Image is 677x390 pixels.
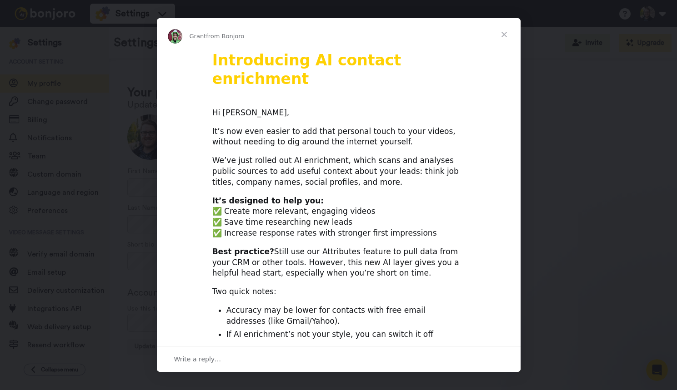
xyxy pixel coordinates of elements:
img: Profile image for Grant [168,29,182,44]
div: Two quick notes: [212,286,465,297]
div: Open conversation and reply [157,346,521,372]
span: Write a reply… [174,353,221,365]
li: If AI enrichment’s not your style, you can switch it off anytime in your . [226,329,465,351]
span: Close [488,18,521,51]
span: Grant [190,33,206,39]
div: We’ve just rolled out AI enrichment, which scans and analyses public sources to add useful contex... [212,155,465,188]
li: Accuracy may be lower for contacts with free email addresses (like Gmail/Yahoo). [226,305,465,327]
div: Still use our Attributes feature to pull data from your CRM or other tools. However, this new AI ... [212,247,465,279]
b: Best practice? [212,247,274,256]
b: It’s designed to help you: [212,196,324,205]
div: It’s now even easier to add that personal touch to your videos, without needing to dig around the... [212,126,465,148]
b: Introducing AI contact enrichment [212,51,401,88]
div: ✅ Create more relevant, engaging videos ✅ Save time researching new leads ✅ Increase response rat... [212,196,465,239]
span: from Bonjoro [206,33,244,39]
div: Hi [PERSON_NAME], [212,108,465,118]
